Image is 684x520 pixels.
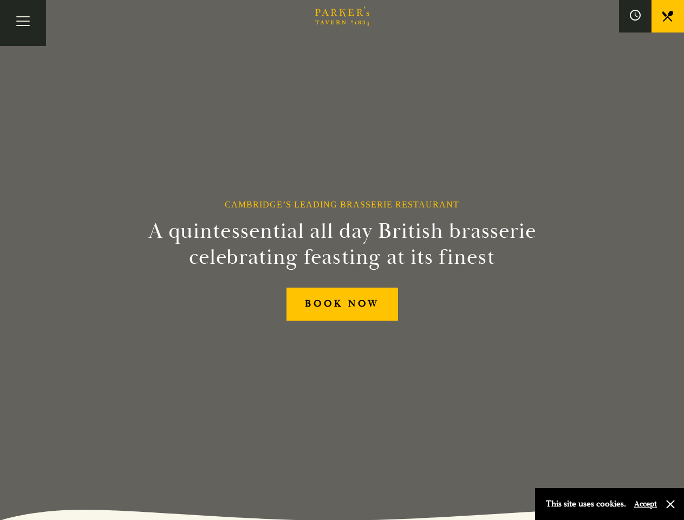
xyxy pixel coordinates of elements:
h2: A quintessential all day British brasserie celebrating feasting at its finest [95,218,589,270]
a: BOOK NOW [286,288,398,321]
h1: Cambridge’s Leading Brasserie Restaurant [225,199,459,210]
button: Accept [634,499,657,509]
button: Close and accept [665,499,676,510]
p: This site uses cookies. [546,496,626,512]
